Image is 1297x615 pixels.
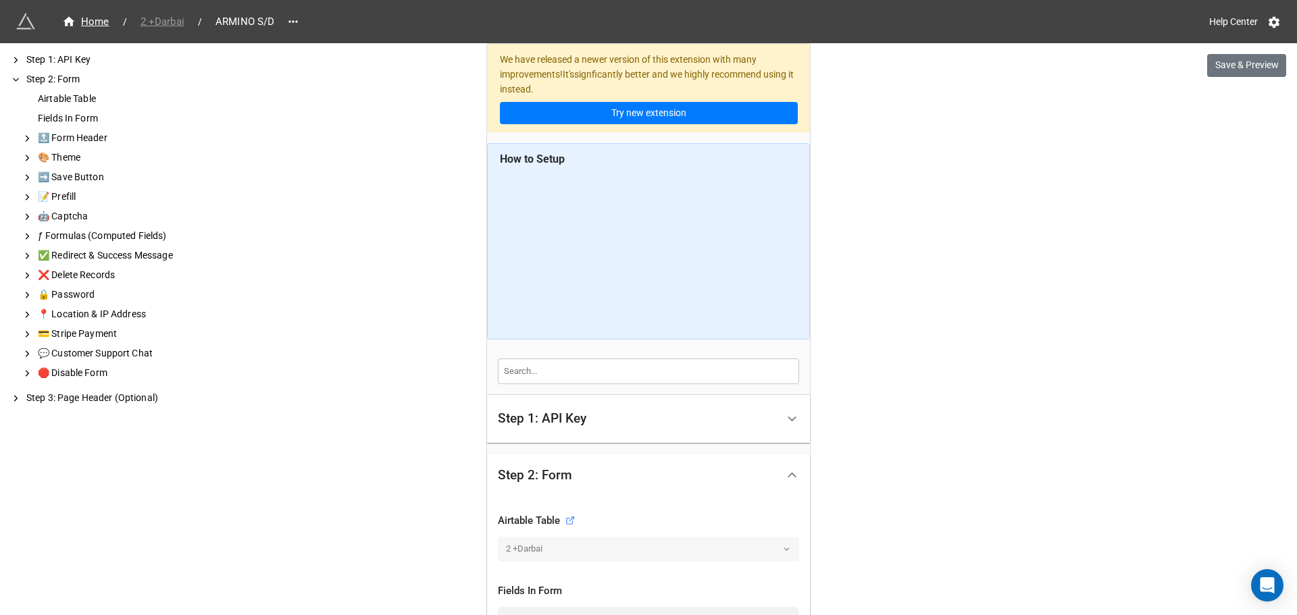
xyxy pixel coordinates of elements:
div: Home [62,14,109,30]
div: Fields In Form [498,583,799,599]
span: ARMINO S/D [207,14,282,30]
a: Home [54,14,118,30]
div: We have released a newer version of this extension with many improvements! It's signficantly bett... [487,44,810,132]
div: 📝 Prefill [35,190,216,204]
div: Step 2: Form [24,72,216,86]
a: Help Center [1200,9,1267,34]
div: 🤖 Captcha [35,209,216,223]
iframe: Advanced Form for Updating Airtable Records | Tutorial [500,172,798,327]
div: 💬 Customer Support Chat [35,346,216,360]
div: 💳 Stripe Payment [35,327,216,341]
li: / [123,15,127,29]
input: Search... [498,358,799,384]
div: ❌ Delete Records [35,268,216,282]
div: 🛑 Disable Form [35,366,216,380]
div: Step 1: API Key [498,412,586,425]
div: 🎨 Theme [35,151,216,165]
div: ƒ Formulas (Computed Fields) [35,229,216,243]
div: ✅ Redirect & Success Message [35,248,216,263]
div: Step 2: Form [498,469,572,482]
div: 🔝 Form Header [35,131,216,145]
div: Airtable Table [498,513,575,529]
div: Fields In Form [35,111,216,126]
a: 2 +Darbai [132,14,193,30]
div: Open Intercom Messenger [1251,569,1283,601]
a: Try new extension [500,102,798,125]
div: 📍 Location & IP Address [35,307,216,321]
button: Save & Preview [1207,54,1286,77]
nav: breadcrumb [54,14,282,30]
div: 🔒 Password [35,288,216,302]
div: ➡️ Save Button [35,170,216,184]
div: Airtable Table [35,92,216,106]
li: / [198,15,202,29]
div: Step 3: Page Header (Optional) [24,391,216,405]
div: Step 1: API Key [24,53,216,67]
b: How to Setup [500,153,565,165]
img: miniextensions-icon.73ae0678.png [16,12,35,31]
div: Step 2: Form [487,454,810,497]
div: Step 1: API Key [487,395,810,443]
